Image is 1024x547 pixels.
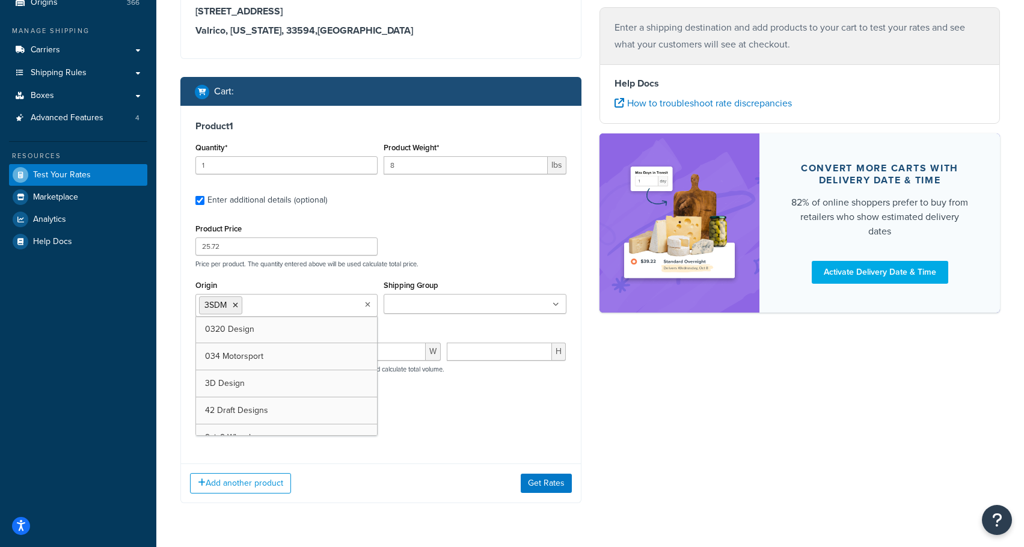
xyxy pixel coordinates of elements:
[788,195,971,239] div: 82% of online shoppers prefer to buy from retailers who show estimated delivery dates
[982,505,1012,535] button: Open Resource Center
[196,424,377,451] a: 9six9 Wheels
[9,231,147,252] a: Help Docs
[214,86,234,97] h2: Cart :
[190,473,291,494] button: Add another product
[205,377,245,390] span: 3D Design
[384,143,439,152] label: Product Weight*
[618,151,742,294] img: feature-image-ddt-36eae7f7280da8017bfb280eaccd9c446f90b1fe08728e4019434db127062ab4.png
[812,261,948,284] a: Activate Delivery Date & Time
[615,96,792,110] a: How to troubleshoot rate discrepancies
[192,260,569,268] p: Price per product. The quantity entered above will be used calculate total price.
[9,39,147,61] a: Carriers
[521,474,572,493] button: Get Rates
[9,186,147,208] a: Marketplace
[33,170,91,180] span: Test Your Rates
[9,209,147,230] a: Analytics
[31,45,60,55] span: Carriers
[205,350,263,362] span: 034 Motorsport
[33,215,66,225] span: Analytics
[195,5,566,17] h3: [STREET_ADDRESS]
[196,397,377,424] a: 42 Draft Designs
[33,237,72,247] span: Help Docs
[204,299,227,311] span: 3SDM
[31,113,103,123] span: Advanced Features
[384,281,438,290] label: Shipping Group
[196,316,377,343] a: 0320 Design
[9,62,147,84] a: Shipping Rules
[195,281,217,290] label: Origin
[195,196,204,205] input: Enter additional details (optional)
[31,91,54,101] span: Boxes
[195,25,566,37] h3: Valrico, [US_STATE], 33594 , [GEOGRAPHIC_DATA]
[135,113,139,123] span: 4
[615,19,986,53] p: Enter a shipping destination and add products to your cart to test your rates and see what your c...
[384,156,547,174] input: 0.00
[196,343,377,370] a: 034 Motorsport
[195,224,242,233] label: Product Price
[9,26,147,36] div: Manage Shipping
[195,143,227,152] label: Quantity*
[205,323,254,335] span: 0320 Design
[31,68,87,78] span: Shipping Rules
[207,192,327,209] div: Enter additional details (optional)
[9,85,147,107] a: Boxes
[615,76,986,91] h4: Help Docs
[195,156,378,174] input: 0
[33,192,78,203] span: Marketplace
[9,107,147,129] li: Advanced Features
[9,151,147,161] div: Resources
[548,156,566,174] span: lbs
[9,107,147,129] a: Advanced Features4
[205,431,255,444] span: 9six9 Wheels
[195,120,566,132] h3: Product 1
[426,343,441,361] span: W
[552,343,566,361] span: H
[9,164,147,186] a: Test Your Rates
[788,162,971,186] div: Convert more carts with delivery date & time
[205,404,268,417] span: 42 Draft Designs
[196,370,377,397] a: 3D Design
